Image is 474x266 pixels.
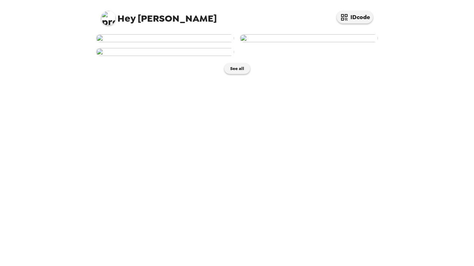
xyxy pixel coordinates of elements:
[224,63,250,74] button: See all
[96,34,234,42] img: user-283169
[117,12,135,25] span: Hey
[101,7,217,23] span: [PERSON_NAME]
[240,34,378,42] img: user-283168
[96,48,234,56] img: user-283167
[337,11,373,23] button: IDcode
[101,11,116,25] img: profile pic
